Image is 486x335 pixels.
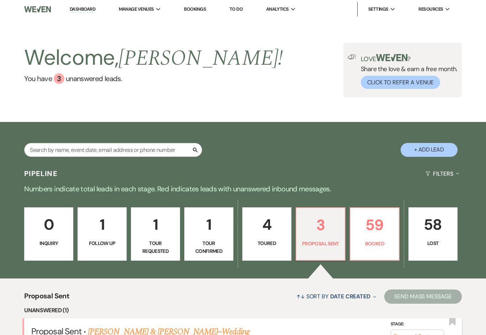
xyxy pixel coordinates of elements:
img: Weven Logo [24,2,51,17]
p: Love ? [361,54,458,62]
span: Proposal Sent [24,291,69,306]
p: Proposal Sent [301,240,340,248]
button: Filters [423,164,461,183]
a: To Do [229,6,243,12]
a: 1Follow Up [78,207,127,261]
a: You have 3 unanswered leads. [24,73,283,84]
p: 4 [247,213,287,236]
button: Click to Refer a Venue [361,76,440,89]
p: Booked [355,240,395,248]
p: 1 [82,213,122,236]
input: Search by name, event date, email address or phone number [24,143,202,157]
p: Follow Up [82,239,122,247]
a: Dashboard [70,6,95,13]
p: 58 [413,213,453,236]
p: Lost [413,239,453,247]
a: 4Toured [242,207,291,261]
a: 1Tour Requested [131,207,180,261]
button: Send Mass Message [384,289,462,304]
div: 3 [54,73,64,84]
a: 59Booked [350,207,400,261]
span: Analytics [266,6,289,13]
p: 3 [301,213,340,237]
p: Toured [247,239,287,247]
button: + Add Lead [401,143,458,157]
span: Manage Venues [119,6,154,13]
a: Bookings [184,6,206,12]
img: loud-speaker-illustration.svg [348,54,356,60]
img: weven-logo-green.svg [376,54,408,61]
a: 58Lost [408,207,458,261]
p: Tour Confirmed [189,239,229,255]
span: Settings [368,6,389,13]
span: Date Created [330,293,370,300]
a: 0Inquiry [24,207,73,261]
div: Share the love & earn a free month. [356,54,458,89]
p: 1 [189,213,229,236]
button: Sort By Date Created [294,287,379,306]
h3: Pipeline [24,169,58,179]
a: 3Proposal Sent [296,207,345,261]
p: Inquiry [29,239,69,247]
li: Unanswered (1) [24,306,461,315]
span: [PERSON_NAME] ! [118,42,283,75]
p: 1 [136,213,175,236]
h2: Welcome, [24,43,283,73]
p: 0 [29,213,69,236]
span: ↑↓ [296,293,305,300]
p: 59 [355,213,395,237]
span: Resources [418,6,443,13]
p: Tour Requested [136,239,175,255]
a: 1Tour Confirmed [184,207,233,261]
label: Stage: [391,320,444,328]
